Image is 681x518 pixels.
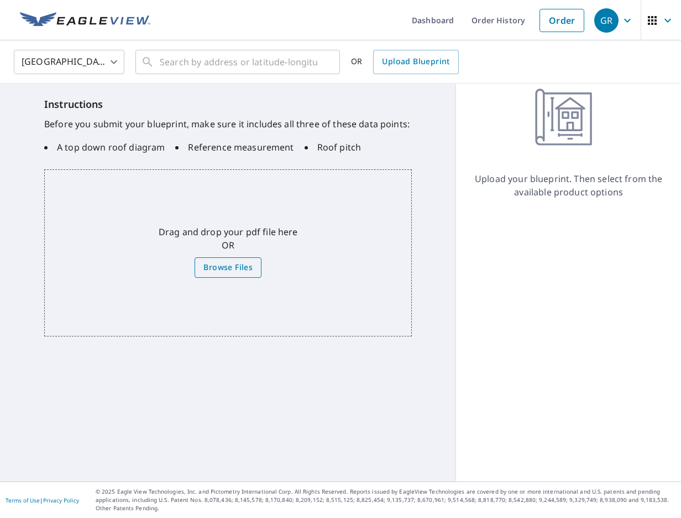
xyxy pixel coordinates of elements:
[351,50,459,74] div: OR
[44,117,412,131] p: Before you submit your blueprint, make sure it includes all three of these data points:
[159,225,298,252] p: Drag and drop your pdf file here OR
[20,12,150,29] img: EV Logo
[160,46,317,77] input: Search by address or latitude-longitude
[456,172,681,199] p: Upload your blueprint. Then select from the available product options
[44,97,412,112] h6: Instructions
[43,496,79,504] a: Privacy Policy
[6,496,40,504] a: Terms of Use
[373,50,458,74] a: Upload Blueprint
[6,497,79,504] p: |
[203,261,253,274] span: Browse Files
[195,257,261,278] label: Browse Files
[305,141,362,154] li: Roof pitch
[382,55,449,69] span: Upload Blueprint
[539,9,584,32] a: Order
[14,46,124,77] div: [GEOGRAPHIC_DATA]
[44,141,165,154] li: A top down roof diagram
[594,8,619,33] div: GR
[96,488,675,512] p: © 2025 Eagle View Technologies, Inc. and Pictometry International Corp. All Rights Reserved. Repo...
[175,141,294,154] li: Reference measurement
